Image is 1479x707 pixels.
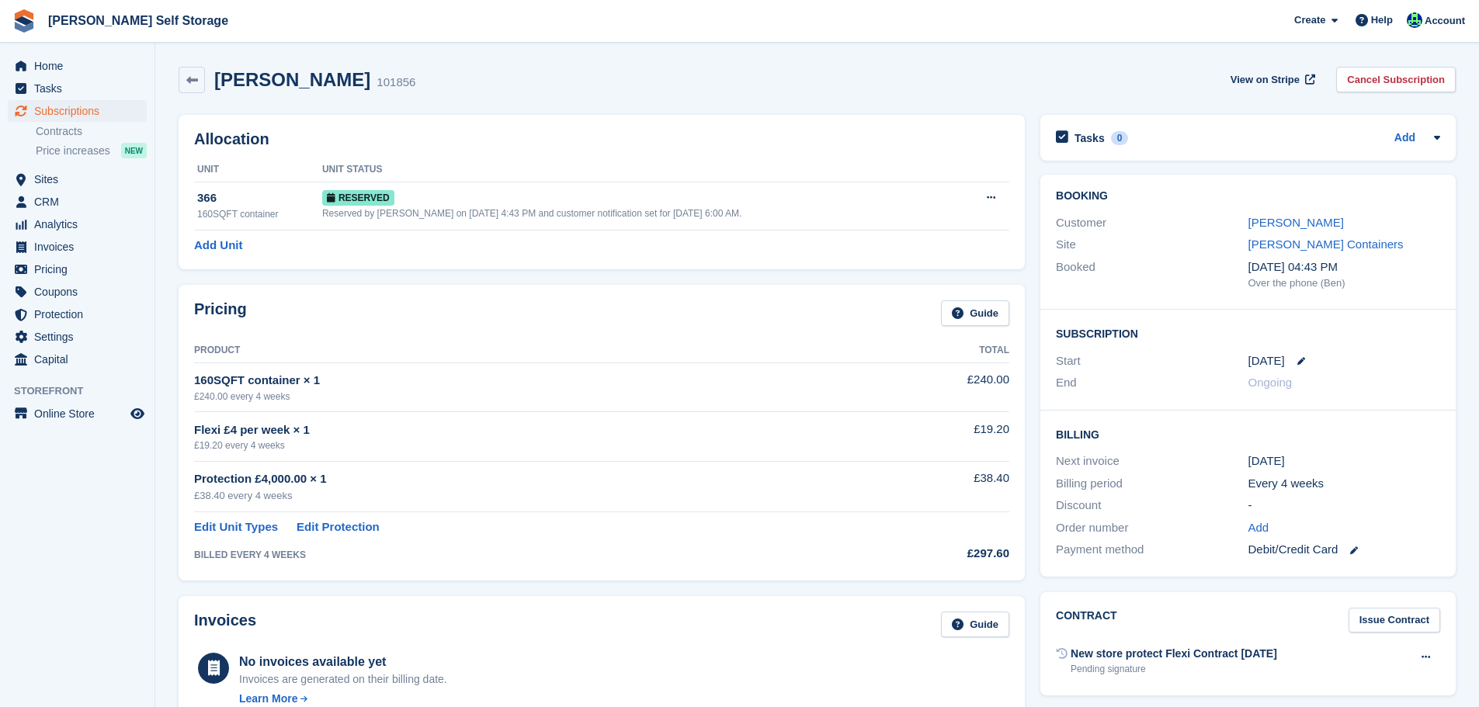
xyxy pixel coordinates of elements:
[239,653,447,671] div: No invoices available yet
[941,612,1009,637] a: Guide
[1056,374,1248,392] div: End
[194,548,859,562] div: BILLED EVERY 4 WEEKS
[239,691,447,707] a: Learn More
[1056,475,1248,493] div: Billing period
[34,403,127,425] span: Online Store
[34,168,127,190] span: Sites
[194,300,247,326] h2: Pricing
[8,191,147,213] a: menu
[194,421,859,439] div: Flexi £4 per week × 1
[34,303,127,325] span: Protection
[1248,497,1440,515] div: -
[1071,646,1277,662] div: New store protect Flexi Contract [DATE]
[1056,190,1440,203] h2: Booking
[8,168,147,190] a: menu
[1248,376,1293,389] span: Ongoing
[239,671,447,688] div: Invoices are generated on their billing date.
[1248,475,1440,493] div: Every 4 weeks
[1349,608,1440,633] a: Issue Contract
[1075,131,1105,145] h2: Tasks
[194,390,859,404] div: £240.00 every 4 weeks
[34,55,127,77] span: Home
[859,545,1009,563] div: £297.60
[1056,519,1248,537] div: Order number
[1056,214,1248,232] div: Customer
[34,78,127,99] span: Tasks
[1371,12,1393,28] span: Help
[859,412,1009,461] td: £19.20
[1056,452,1248,470] div: Next invoice
[194,237,242,255] a: Add Unit
[34,191,127,213] span: CRM
[8,236,147,258] a: menu
[1248,258,1440,276] div: [DATE] 04:43 PM
[8,303,147,325] a: menu
[322,206,960,220] div: Reserved by [PERSON_NAME] on [DATE] 4:43 PM and customer notification set for [DATE] 6:00 AM.
[8,78,147,99] a: menu
[194,372,859,390] div: 160SQFT container × 1
[1111,131,1129,145] div: 0
[36,124,147,139] a: Contracts
[859,461,1009,511] td: £38.40
[1248,237,1404,251] a: [PERSON_NAME] Containers
[297,518,380,536] a: Edit Protection
[1294,12,1325,28] span: Create
[1407,12,1422,28] img: Jenna Pearcy
[194,518,278,536] a: Edit Unit Types
[859,362,1009,411] td: £240.00
[197,207,322,221] div: 160SQFT container
[8,281,147,303] a: menu
[194,470,859,488] div: Protection £4,000.00 × 1
[8,213,147,235] a: menu
[194,438,859,452] div: £19.20 every 4 weeks
[34,281,127,303] span: Coupons
[34,100,127,122] span: Subscriptions
[14,383,154,399] span: Storefront
[34,236,127,258] span: Invoices
[1248,216,1344,229] a: [PERSON_NAME]
[8,348,147,370] a: menu
[1336,67,1456,92] a: Cancel Subscription
[1056,236,1248,254] div: Site
[194,158,322,182] th: Unit
[1231,72,1300,88] span: View on Stripe
[194,488,859,504] div: £38.40 every 4 weeks
[34,213,127,235] span: Analytics
[1224,67,1318,92] a: View on Stripe
[322,190,394,206] span: Reserved
[214,69,370,90] h2: [PERSON_NAME]
[8,55,147,77] a: menu
[42,8,234,33] a: [PERSON_NAME] Self Storage
[1056,352,1248,370] div: Start
[8,100,147,122] a: menu
[377,74,415,92] div: 101856
[121,143,147,158] div: NEW
[194,612,256,637] h2: Invoices
[1394,130,1415,147] a: Add
[36,144,110,158] span: Price increases
[1248,276,1440,291] div: Over the phone (Ben)
[1248,519,1269,537] a: Add
[1056,497,1248,515] div: Discount
[1056,426,1440,442] h2: Billing
[128,404,147,423] a: Preview store
[1248,352,1285,370] time: 2025-08-31 23:00:00 UTC
[36,142,147,159] a: Price increases NEW
[34,258,127,280] span: Pricing
[1248,452,1440,470] div: [DATE]
[239,691,297,707] div: Learn More
[197,189,322,207] div: 366
[859,338,1009,363] th: Total
[8,326,147,348] a: menu
[1248,541,1440,559] div: Debit/Credit Card
[1056,608,1117,633] h2: Contract
[34,326,127,348] span: Settings
[8,258,147,280] a: menu
[1056,258,1248,291] div: Booked
[34,348,127,370] span: Capital
[1056,541,1248,559] div: Payment method
[194,130,1009,148] h2: Allocation
[1071,662,1277,676] div: Pending signature
[941,300,1009,326] a: Guide
[194,338,859,363] th: Product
